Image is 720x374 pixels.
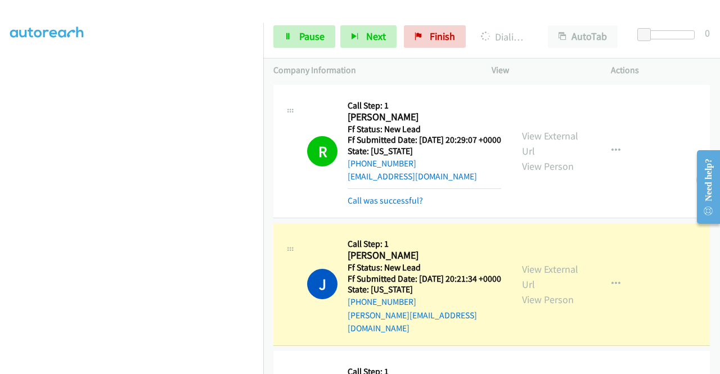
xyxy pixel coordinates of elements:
a: View Person [522,293,574,306]
span: Finish [430,30,455,43]
span: Next [366,30,386,43]
a: [EMAIL_ADDRESS][DOMAIN_NAME] [348,171,477,182]
a: [PERSON_NAME][EMAIL_ADDRESS][DOMAIN_NAME] [348,310,477,334]
button: AutoTab [548,25,618,48]
p: Actions [611,64,710,77]
h1: R [307,136,337,166]
a: [PHONE_NUMBER] [348,158,416,169]
a: Finish [404,25,466,48]
h2: [PERSON_NAME] [348,111,498,124]
p: Dialing [PERSON_NAME] [481,29,528,44]
div: Delay between calls (in seconds) [643,30,695,39]
a: View External Url [522,263,578,291]
h2: [PERSON_NAME] [348,249,498,262]
a: Pause [273,25,335,48]
h5: Ff Submitted Date: [DATE] 20:21:34 +0000 [348,273,502,285]
a: [PHONE_NUMBER] [348,296,416,307]
iframe: Resource Center [688,142,720,232]
a: View External Url [522,129,578,157]
p: Company Information [273,64,471,77]
p: View [492,64,591,77]
a: Call was successful? [348,195,423,206]
h5: State: [US_STATE] [348,284,502,295]
h5: Ff Status: New Lead [348,124,501,135]
a: View Person [522,160,574,173]
h5: Ff Submitted Date: [DATE] 20:29:07 +0000 [348,134,501,146]
div: 0 [705,25,710,40]
h5: Call Step: 1 [348,100,501,111]
h1: J [307,269,337,299]
span: Pause [299,30,325,43]
h5: Call Step: 1 [348,238,502,250]
button: Next [340,25,397,48]
h5: State: [US_STATE] [348,146,501,157]
h5: Ff Status: New Lead [348,262,502,273]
